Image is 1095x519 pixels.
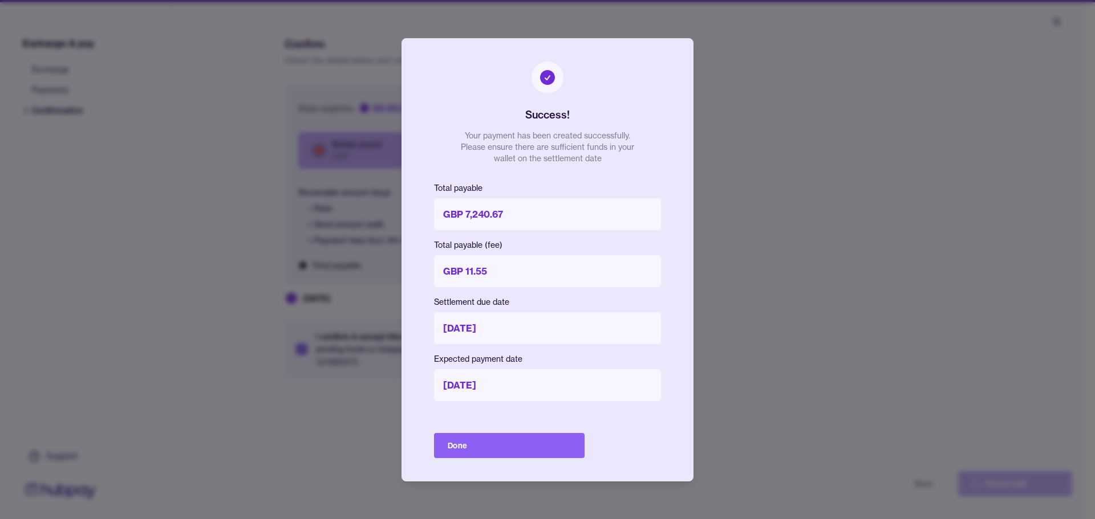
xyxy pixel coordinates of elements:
p: Total payable [434,182,661,194]
p: Settlement due date [434,296,661,308]
p: GBP 11.55 [434,255,661,287]
h2: Success! [525,107,570,123]
p: Your payment has been created successfully. Please ensure there are sufficient funds in your wall... [456,130,639,164]
p: GBP 7,240.67 [434,198,661,230]
p: [DATE] [434,312,661,344]
p: Total payable (fee) [434,239,661,251]
button: Done [434,433,585,458]
p: Expected payment date [434,353,661,365]
p: [DATE] [434,369,661,401]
